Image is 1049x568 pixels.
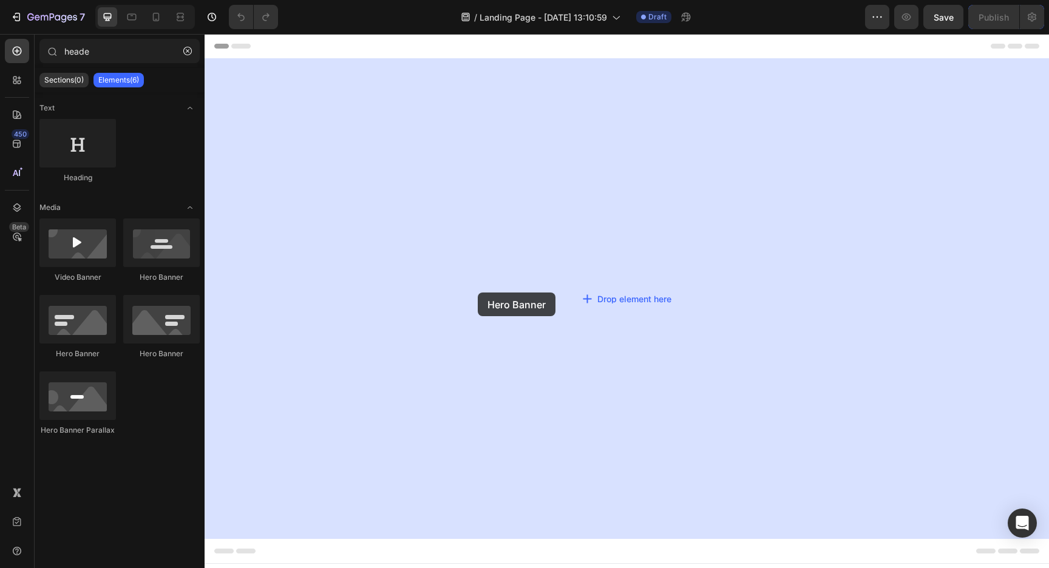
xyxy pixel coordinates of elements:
[1008,509,1037,538] div: Open Intercom Messenger
[39,272,116,283] div: Video Banner
[123,348,200,359] div: Hero Banner
[39,39,200,63] input: Search Sections & Elements
[205,34,1049,568] iframe: Design area
[12,129,29,139] div: 450
[39,202,61,213] span: Media
[39,348,116,359] div: Hero Banner
[39,103,55,113] span: Text
[98,75,139,85] p: Elements(6)
[968,5,1019,29] button: Publish
[39,425,116,436] div: Hero Banner Parallax
[80,10,85,24] p: 7
[39,172,116,183] div: Heading
[5,5,90,29] button: 7
[934,12,954,22] span: Save
[393,259,467,271] div: Drop element here
[648,12,667,22] span: Draft
[979,11,1009,24] div: Publish
[180,198,200,217] span: Toggle open
[9,222,29,232] div: Beta
[474,11,477,24] span: /
[180,98,200,118] span: Toggle open
[229,5,278,29] div: Undo/Redo
[923,5,963,29] button: Save
[44,75,84,85] p: Sections(0)
[123,272,200,283] div: Hero Banner
[480,11,607,24] span: Landing Page - [DATE] 13:10:59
